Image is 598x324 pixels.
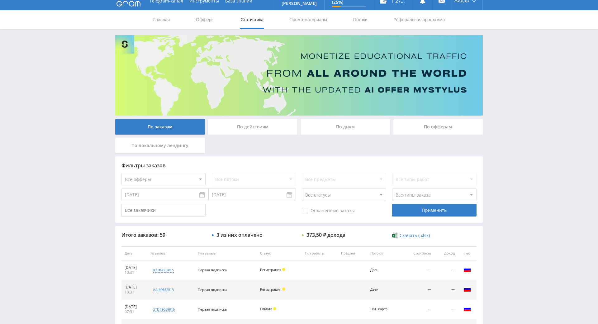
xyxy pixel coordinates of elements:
[115,35,483,116] img: Banner
[273,307,276,310] span: Холд
[392,232,430,239] a: Скачать (.xlsx)
[198,307,227,312] span: Первая подписка
[195,10,215,29] a: Офферы
[260,267,281,272] span: Регистрация
[216,232,263,238] div: 3 из них оплачено
[393,10,445,29] a: Реферальная программа
[434,260,458,280] td: —
[400,300,434,319] td: —
[400,233,430,238] span: Скачать (.xlsx)
[121,246,147,260] th: Дата
[392,204,476,217] div: Применить
[306,232,345,238] div: 373,50 ₽ дохода
[400,260,434,280] td: —
[458,246,477,260] th: Гео
[302,208,355,214] span: Оплаченные заказы
[393,119,483,135] div: По офферам
[392,232,397,238] img: xlsx
[463,285,471,293] img: rus.png
[125,290,144,295] div: 10:31
[400,246,434,260] th: Стоимость
[153,268,174,273] div: kai#9662815
[153,287,174,292] div: kai#9662813
[282,268,285,271] span: Холд
[198,287,227,292] span: Первая подписка
[147,246,194,260] th: № заказа
[434,246,458,260] th: Доход
[125,285,144,290] div: [DATE]
[434,280,458,300] td: —
[115,138,205,153] div: По локальному лендингу
[125,304,144,309] div: [DATE]
[367,246,400,260] th: Потоки
[153,307,175,312] div: std#9659916
[121,232,206,238] div: Итого заказов: 59
[257,246,301,260] th: Статус
[434,300,458,319] td: —
[353,10,368,29] a: Потоки
[121,204,206,217] input: Все заказчики
[301,246,338,260] th: Тип работы
[370,307,397,311] div: Нат. карта
[125,309,144,314] div: 07:31
[125,265,144,270] div: [DATE]
[208,119,298,135] div: По действиям
[198,268,227,272] span: Первая подписка
[289,10,328,29] a: Промо-материалы
[115,119,205,135] div: По заказам
[282,288,285,291] span: Холд
[338,246,367,260] th: Предмет
[125,270,144,275] div: 10:31
[282,1,317,6] p: [PERSON_NAME]
[370,288,397,292] div: Дзен
[301,119,390,135] div: По дням
[370,268,397,272] div: Дзен
[400,280,434,300] td: —
[463,305,471,312] img: rus.png
[153,10,170,29] a: Главная
[260,307,272,311] span: Оплата
[195,246,257,260] th: Тип заказа
[121,163,477,168] div: Фильтры заказов
[260,287,281,292] span: Регистрация
[463,266,471,273] img: rus.png
[240,10,264,29] a: Статистика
